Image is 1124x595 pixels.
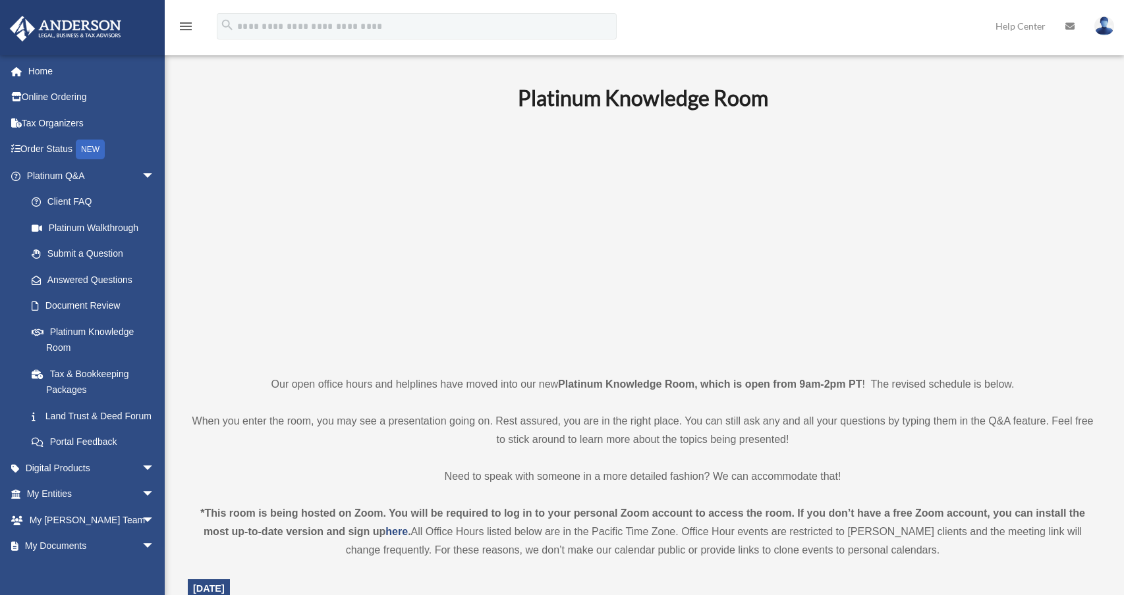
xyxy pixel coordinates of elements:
[518,85,768,111] b: Platinum Knowledge Room
[18,361,175,403] a: Tax & Bookkeeping Packages
[408,526,410,537] strong: .
[188,467,1098,486] p: Need to speak with someone in a more detailed fashion? We can accommodate that!
[76,140,105,159] div: NEW
[558,378,862,390] strong: Platinum Knowledge Room, which is open from 9am-2pm PT
[220,18,235,32] i: search
[18,215,175,241] a: Platinum Walkthrough
[1094,16,1114,36] img: User Pic
[18,267,175,293] a: Answered Questions
[9,163,175,189] a: Platinum Q&Aarrow_drop_down
[142,533,168,560] span: arrow_drop_down
[193,583,225,594] span: [DATE]
[9,84,175,111] a: Online Ordering
[9,136,175,163] a: Order StatusNEW
[188,504,1098,559] div: All Office Hours listed below are in the Pacific Time Zone. Office Hour events are restricted to ...
[9,533,175,559] a: My Documentsarrow_drop_down
[142,163,168,190] span: arrow_drop_down
[142,507,168,534] span: arrow_drop_down
[445,128,841,351] iframe: 231110_Toby_KnowledgeRoom
[200,507,1085,537] strong: *This room is being hosted on Zoom. You will be required to log in to your personal Zoom account ...
[9,110,175,136] a: Tax Organizers
[18,293,175,319] a: Document Review
[18,189,175,215] a: Client FAQ
[385,526,408,537] a: here
[6,16,125,41] img: Anderson Advisors Platinum Portal
[142,455,168,482] span: arrow_drop_down
[142,481,168,508] span: arrow_drop_down
[178,23,194,34] a: menu
[9,58,175,84] a: Home
[9,481,175,507] a: My Entitiesarrow_drop_down
[18,241,175,267] a: Submit a Question
[178,18,194,34] i: menu
[188,412,1098,449] p: When you enter the room, you may see a presentation going on. Rest assured, you are in the right ...
[9,507,175,533] a: My [PERSON_NAME] Teamarrow_drop_down
[9,455,175,481] a: Digital Productsarrow_drop_down
[18,403,175,429] a: Land Trust & Deed Forum
[188,375,1098,394] p: Our open office hours and helplines have moved into our new ! The revised schedule is below.
[18,319,168,361] a: Platinum Knowledge Room
[18,429,175,455] a: Portal Feedback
